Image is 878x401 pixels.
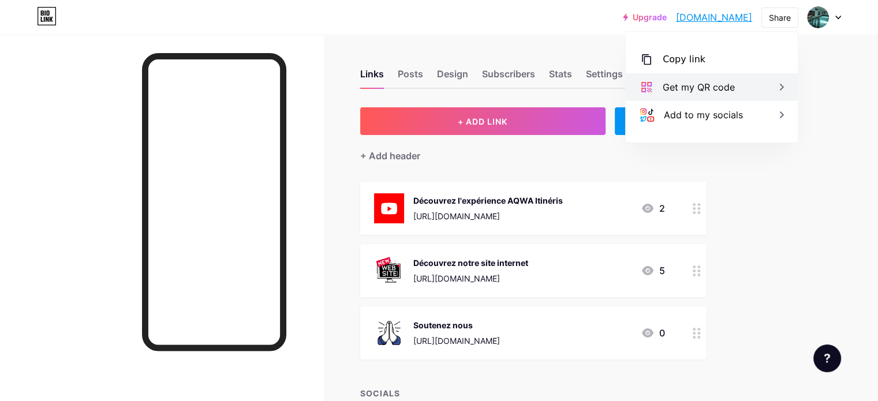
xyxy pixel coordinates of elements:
a: Upgrade [623,13,667,22]
div: [URL][DOMAIN_NAME] [413,210,563,222]
img: Soutenez nous [374,318,404,348]
div: Copy link [663,53,705,66]
div: Add to my socials [664,108,743,122]
div: 0 [641,326,665,340]
div: Stats [549,67,572,88]
img: Découvrez notre site internet [374,256,404,286]
div: Posts [398,67,423,88]
div: Subscribers [482,67,535,88]
div: Design [437,67,468,88]
div: 2 [641,201,665,215]
button: + ADD LINK [360,107,606,135]
div: Soutenez nous [413,319,500,331]
div: Share [769,12,791,24]
div: Découvrez notre site internet [413,257,528,269]
div: SOCIALS [360,387,707,399]
div: + ADD EMBED [615,107,707,135]
img: Découvrez l'expérience AQWA Itinéris [374,193,404,223]
div: [URL][DOMAIN_NAME] [413,272,528,284]
div: Links [360,67,384,88]
div: + Add header [360,149,420,163]
a: [DOMAIN_NAME] [676,10,752,24]
span: + ADD LINK [458,117,507,126]
div: Settings [586,67,623,88]
img: Jonathan HAUTOT [807,6,829,28]
div: [URL][DOMAIN_NAME] [413,335,500,347]
div: Découvrez l'expérience AQWA Itinéris [413,194,563,207]
div: 5 [641,264,665,278]
div: Get my QR code [663,80,735,94]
